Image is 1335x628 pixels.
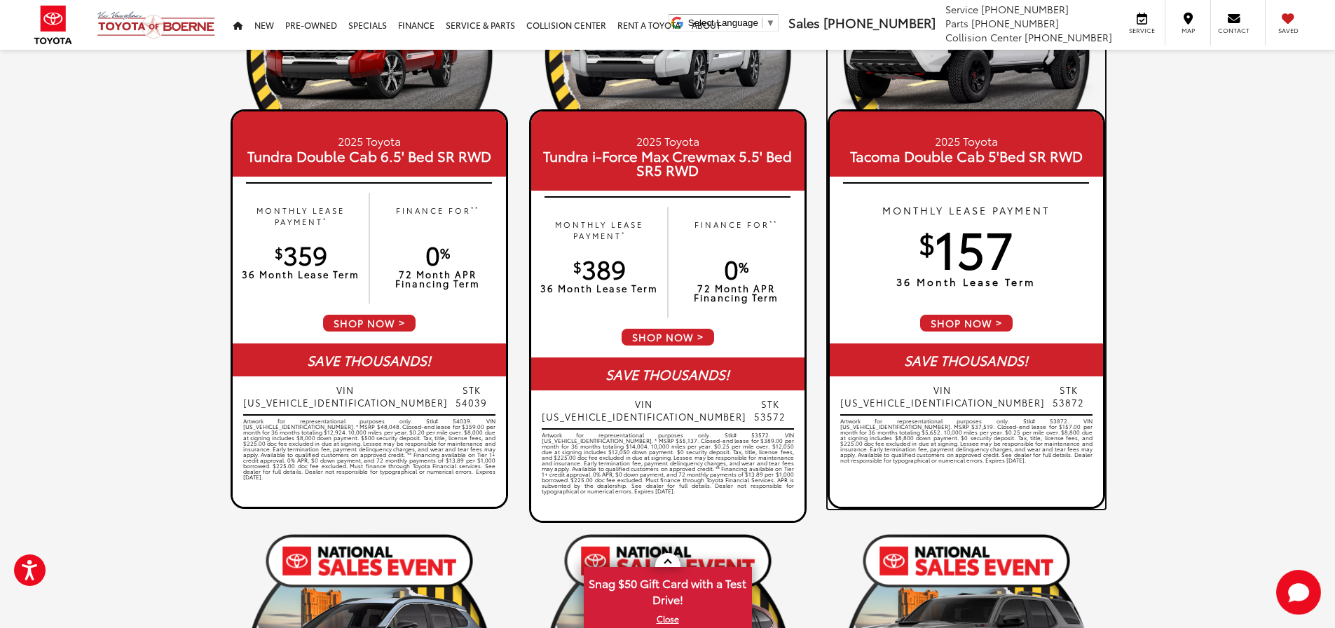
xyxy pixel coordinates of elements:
[538,219,661,242] p: MONTHLY LEASE PAYMENT
[585,568,751,611] span: Snag $50 Gift Card with a Test Drive!
[971,16,1059,30] span: [PHONE_NUMBER]
[830,343,1103,376] div: SAVE THOUSANDS!
[573,257,582,276] sup: $
[1276,570,1321,615] svg: Start Chat
[981,2,1069,16] span: [PHONE_NUMBER]
[236,149,502,163] span: Tundra Double Cab 6.5' Bed SR RWD
[240,205,362,228] p: MONTHLY LEASE PAYMENT
[1276,570,1321,615] button: Toggle Chat Window
[830,203,1103,217] p: MONTHLY LEASE PAYMENT
[531,357,805,390] div: SAVE THOUSANDS!
[240,270,362,279] p: 36 Month Lease Term
[945,2,978,16] span: Service
[675,219,797,242] p: FINANCE FOR
[746,397,794,423] span: STK 53572
[440,243,450,262] sup: %
[675,284,797,302] p: 72 Month APR Financing Term
[1045,383,1093,409] span: STK 53872
[823,13,936,32] span: [PHONE_NUMBER]
[739,257,748,276] sup: %
[830,277,1103,287] p: 36 Month Lease Term
[840,418,1093,503] div: Artwork for representational purposes only. Stk# 53872. VIN [US_VEHICLE_IDENTIFICATION_NUMBER]. M...
[542,397,746,423] span: VIN [US_VEHICLE_IDENTIFICATION_NUMBER]
[243,418,495,503] div: Artwork for representational purposes only. Stk# 54039. VIN [US_VEHICLE_IDENTIFICATION_NUMBER]. *...
[322,313,417,333] span: SHOP NOW
[376,205,499,228] p: FINANCE FOR
[233,343,506,376] div: SAVE THOUSANDS!
[620,327,716,347] span: SHOP NOW
[542,432,794,517] div: Artwork for representational purposes only. Stk# 53572. VIN [US_VEHICLE_IDENTIFICATION_NUMBER]. *...
[919,222,935,262] sup: $
[945,16,968,30] span: Parts
[919,313,1014,333] span: SHOP NOW
[1172,26,1203,35] span: Map
[833,132,1100,149] small: 2025 Toyota
[425,236,450,272] span: 0
[573,250,626,286] span: 389
[376,270,499,288] p: 72 Month APR Financing Term
[535,132,801,149] small: 2025 Toyota
[766,18,775,28] span: ▼
[840,383,1045,409] span: VIN [US_VEHICLE_IDENTIFICATION_NUMBER]
[1025,30,1112,44] span: [PHONE_NUMBER]
[919,212,1014,282] span: 157
[1273,26,1303,35] span: Saved
[275,243,283,262] sup: $
[538,284,661,293] p: 36 Month Lease Term
[236,132,502,149] small: 2025 Toyota
[1126,26,1158,35] span: Service
[1218,26,1250,35] span: Contact
[97,11,216,39] img: Vic Vaughan Toyota of Boerne
[448,383,495,409] span: STK 54039
[788,13,820,32] span: Sales
[724,250,748,286] span: 0
[275,236,327,272] span: 359
[243,383,448,409] span: VIN [US_VEHICLE_IDENTIFICATION_NUMBER]
[833,149,1100,163] span: Tacoma Double Cab 5'Bed SR RWD
[535,149,801,177] span: Tundra i-Force Max Crewmax 5.5' Bed SR5 RWD
[688,18,758,28] span: Select Language
[762,18,762,28] span: ​
[945,30,1022,44] span: Collision Center
[688,18,775,28] a: Select Language​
